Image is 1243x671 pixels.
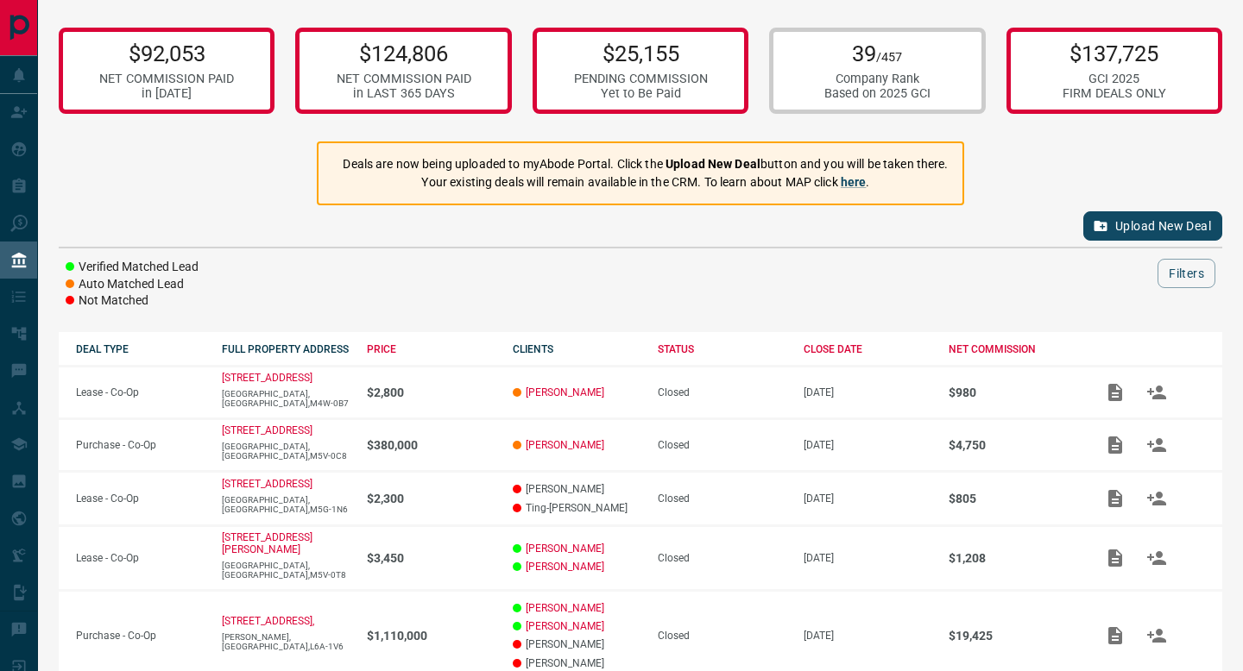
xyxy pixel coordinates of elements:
[367,343,495,355] div: PRICE
[526,620,604,632] a: [PERSON_NAME]
[1063,86,1166,101] div: FIRM DEALS ONLY
[658,552,786,564] div: Closed
[222,372,312,384] a: [STREET_ADDRESS]
[526,439,604,451] a: [PERSON_NAME]
[658,492,786,505] div: Closed
[824,41,931,66] p: 39
[513,343,641,355] div: CLIENTS
[1095,551,1136,563] span: Add / View Documents
[804,386,932,398] p: [DATE]
[804,343,932,355] div: CLOSE DATE
[876,50,902,65] span: /457
[222,561,350,580] p: [GEOGRAPHIC_DATA],[GEOGRAPHIC_DATA],M5V-0T8
[99,41,234,66] p: $92,053
[222,442,350,461] p: [GEOGRAPHIC_DATA],[GEOGRAPHIC_DATA],M5V-0C8
[949,438,1077,452] p: $4,750
[574,41,708,66] p: $25,155
[1063,41,1166,66] p: $137,725
[513,502,641,514] p: Ting-[PERSON_NAME]
[76,630,205,642] p: Purchase - Co-Op
[1136,438,1177,450] span: Match Clients
[76,343,205,355] div: DEAL TYPE
[222,615,314,627] a: [STREET_ADDRESS],
[949,386,1077,399] p: $980
[1095,438,1136,450] span: Add / View Documents
[337,72,471,86] div: NET COMMISSION PAID
[841,175,867,189] a: here
[222,389,350,408] p: [GEOGRAPHIC_DATA],[GEOGRAPHIC_DATA],M4W-0B7
[666,157,760,171] strong: Upload New Deal
[66,276,199,293] li: Auto Matched Lead
[76,552,205,564] p: Lease - Co-Op
[526,602,604,614] a: [PERSON_NAME]
[804,492,932,505] p: [DATE]
[949,629,1077,643] p: $19,425
[658,630,786,642] div: Closed
[337,41,471,66] p: $124,806
[222,531,312,555] a: [STREET_ADDRESS][PERSON_NAME]
[222,343,350,355] div: FULL PROPERTY ADDRESS
[367,551,495,565] p: $3,450
[222,495,350,514] p: [GEOGRAPHIC_DATA],[GEOGRAPHIC_DATA],M5G-1N6
[222,424,312,436] a: [STREET_ADDRESS]
[367,492,495,505] p: $2,300
[1063,72,1166,86] div: GCI 2025
[367,438,495,452] p: $380,000
[76,439,205,451] p: Purchase - Co-Op
[658,386,786,398] div: Closed
[1095,629,1136,641] span: Add / View Documents
[1083,211,1222,241] button: Upload New Deal
[343,155,948,173] p: Deals are now being uploaded to myAbode Portal. Click the button and you will be taken there.
[76,386,205,398] p: Lease - Co-Op
[574,86,708,101] div: Yet to Be Paid
[337,86,471,101] div: in LAST 365 DAYS
[658,343,786,355] div: STATUS
[658,439,786,451] div: Closed
[343,173,948,191] p: Your existing deals will remain available in the CRM. To learn about MAP click .
[222,478,312,490] a: [STREET_ADDRESS]
[1095,492,1136,504] span: Add / View Documents
[513,657,641,669] p: [PERSON_NAME]
[513,638,641,650] p: [PERSON_NAME]
[526,386,604,398] a: [PERSON_NAME]
[66,292,199,310] li: Not Matched
[949,343,1077,355] div: NET COMMISSION
[1136,551,1177,563] span: Match Clients
[574,72,708,86] div: PENDING COMMISSION
[1136,386,1177,398] span: Match Clients
[1136,492,1177,504] span: Match Clients
[824,86,931,101] div: Based on 2025 GCI
[513,483,641,495] p: [PERSON_NAME]
[949,492,1077,505] p: $805
[526,542,604,555] a: [PERSON_NAME]
[824,72,931,86] div: Company Rank
[99,86,234,101] div: in [DATE]
[804,630,932,642] p: [DATE]
[1158,259,1215,288] button: Filters
[1136,629,1177,641] span: Match Clients
[99,72,234,86] div: NET COMMISSION PAID
[367,386,495,399] p: $2,800
[804,439,932,451] p: [DATE]
[526,561,604,573] a: [PERSON_NAME]
[367,629,495,643] p: $1,110,000
[804,552,932,564] p: [DATE]
[76,492,205,505] p: Lease - Co-Op
[222,632,350,651] p: [PERSON_NAME],[GEOGRAPHIC_DATA],L6A-1V6
[1095,386,1136,398] span: Add / View Documents
[66,259,199,276] li: Verified Matched Lead
[949,551,1077,565] p: $1,208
